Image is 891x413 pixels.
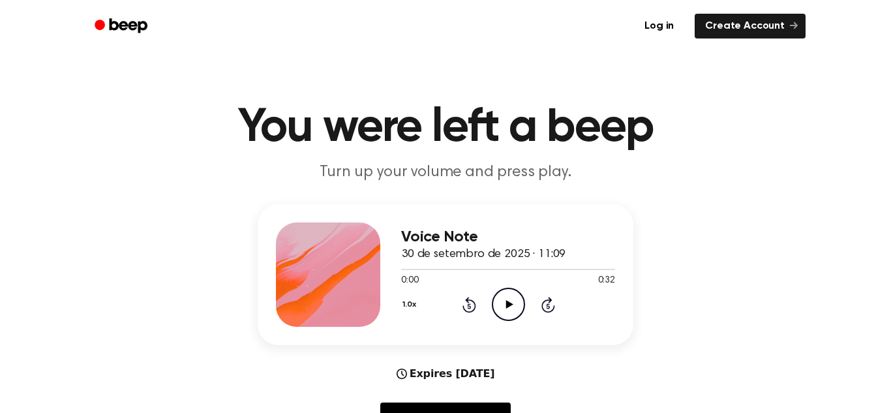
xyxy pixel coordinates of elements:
[401,228,615,246] h3: Voice Note
[195,162,696,183] p: Turn up your volume and press play.
[695,14,806,38] a: Create Account
[85,14,159,39] a: Beep
[401,274,418,288] span: 0:00
[112,104,779,151] h1: You were left a beep
[401,249,566,260] span: 30 de setembro de 2025 · 11:09
[397,366,495,382] div: Expires [DATE]
[401,294,421,316] button: 1.0x
[631,11,687,41] a: Log in
[598,274,615,288] span: 0:32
